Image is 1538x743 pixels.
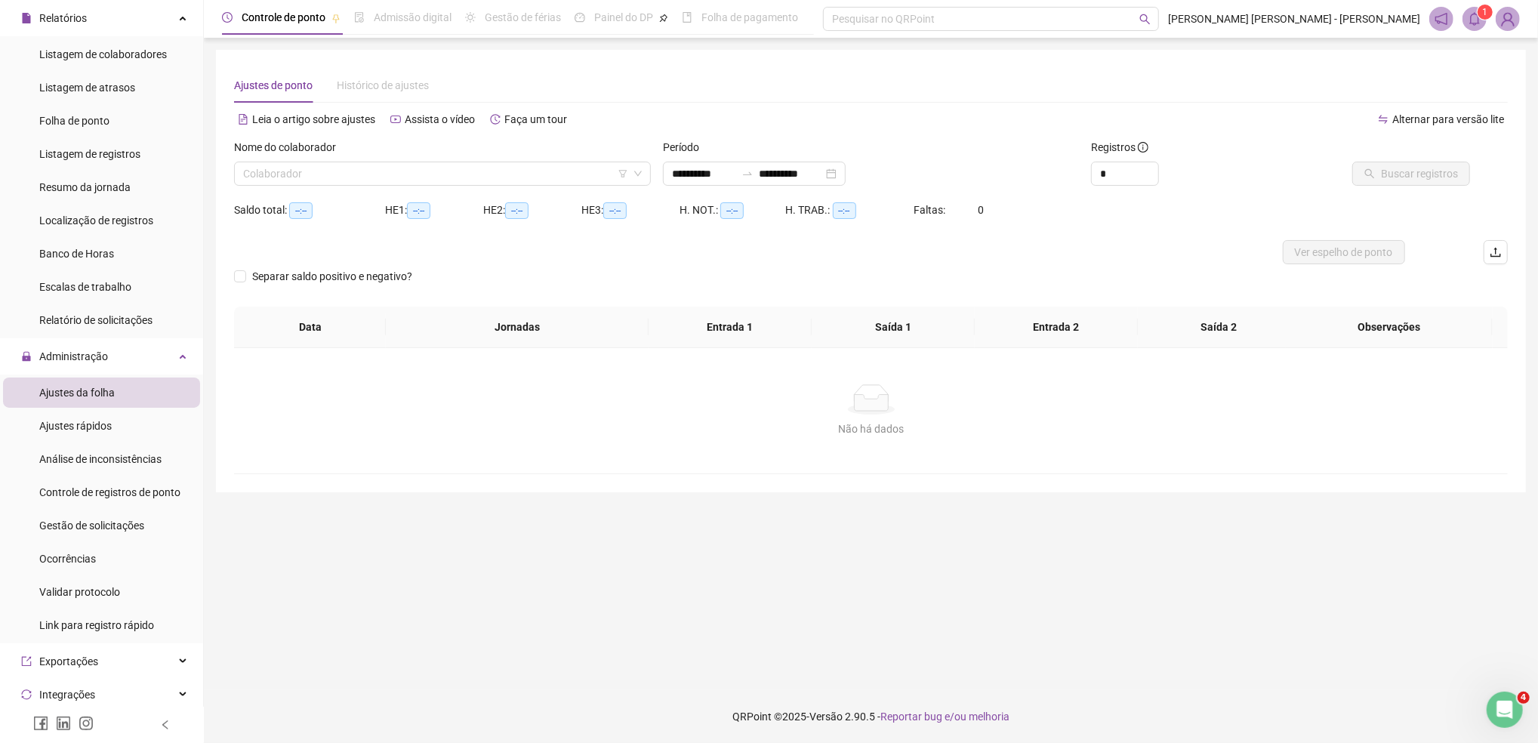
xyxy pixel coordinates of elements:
th: Observações [1285,307,1493,348]
span: Assista o vídeo [405,113,475,125]
footer: QRPoint © 2025 - 2.90.5 - [204,690,1538,743]
div: Não há dados [252,421,1490,437]
iframe: Intercom live chat [1487,692,1523,728]
span: 0 [979,204,985,216]
span: Faltas: [914,204,948,216]
span: pushpin [331,14,341,23]
span: bell [1468,12,1481,26]
span: Ajustes de ponto [234,79,313,91]
span: Análise de inconsistências [39,453,162,465]
span: clock-circle [222,12,233,23]
span: Observações [1297,319,1481,335]
span: file-done [354,12,365,23]
span: pushpin [659,14,668,23]
span: Controle de ponto [242,11,325,23]
span: --:-- [833,202,856,219]
span: down [633,169,643,178]
span: facebook [33,716,48,731]
span: Escalas de trabalho [39,281,131,293]
span: filter [618,169,627,178]
span: Localização de registros [39,214,153,227]
span: --:-- [289,202,313,219]
span: Folha de ponto [39,115,109,127]
span: Resumo da jornada [39,181,131,193]
span: Faça um tour [504,113,567,125]
span: Ocorrências [39,553,96,565]
span: Ajustes rápidos [39,420,112,432]
span: Gestão de solicitações [39,519,144,532]
span: Exportações [39,655,98,667]
span: file-text [238,114,248,125]
span: export [21,656,32,667]
label: Nome do colaborador [234,139,346,156]
span: Ajustes da folha [39,387,115,399]
span: Relatório de solicitações [39,314,153,326]
span: to [741,168,754,180]
div: Saldo total: [234,202,385,219]
button: Buscar registros [1352,162,1470,186]
span: Listagem de registros [39,148,140,160]
span: Relatórios [39,12,87,24]
span: Administração [39,350,108,362]
span: [PERSON_NAME] [PERSON_NAME] - [PERSON_NAME] [1168,11,1420,27]
span: left [160,720,171,730]
img: 88393 [1496,8,1519,30]
span: history [490,114,501,125]
span: Painel do DP [594,11,653,23]
span: lock [21,351,32,362]
span: Admissão digital [374,11,452,23]
span: Gestão de férias [485,11,561,23]
span: file [21,13,32,23]
span: Listagem de colaboradores [39,48,167,60]
span: --:-- [505,202,529,219]
label: Período [663,139,709,156]
span: search [1139,14,1151,25]
span: Registros [1091,139,1148,156]
span: --:-- [720,202,744,219]
span: info-circle [1138,142,1148,153]
th: Entrada 1 [649,307,812,348]
div: HE 2: [483,202,581,219]
span: youtube [390,114,401,125]
span: notification [1435,12,1448,26]
span: Separar saldo positivo e negativo? [246,268,418,285]
span: Banco de Horas [39,248,114,260]
span: Histórico de ajustes [337,79,429,91]
span: --:-- [407,202,430,219]
span: Leia o artigo sobre ajustes [252,113,375,125]
th: Saída 2 [1138,307,1301,348]
div: HE 3: [581,202,680,219]
span: instagram [79,716,94,731]
th: Saída 1 [812,307,975,348]
span: Validar protocolo [39,586,120,598]
span: Folha de pagamento [701,11,798,23]
span: book [682,12,692,23]
span: Listagem de atrasos [39,82,135,94]
span: sync [21,689,32,700]
span: Controle de registros de ponto [39,486,180,498]
span: Link para registro rápido [39,619,154,631]
div: H. NOT.: [680,202,786,219]
span: Integrações [39,689,95,701]
span: swap-right [741,168,754,180]
button: Ver espelho de ponto [1283,240,1405,264]
span: --:-- [603,202,627,219]
div: H. TRAB.: [786,202,914,219]
span: Alternar para versão lite [1392,113,1504,125]
span: dashboard [575,12,585,23]
div: HE 1: [385,202,483,219]
span: Versão [809,711,843,723]
th: Jornadas [386,307,649,348]
span: linkedin [56,716,71,731]
span: sun [465,12,476,23]
th: Entrada 2 [975,307,1138,348]
span: upload [1490,246,1502,258]
span: Reportar bug e/ou melhoria [880,711,1009,723]
sup: 1 [1478,5,1493,20]
span: swap [1378,114,1389,125]
span: 4 [1518,692,1530,704]
th: Data [234,307,386,348]
span: 1 [1483,7,1488,17]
